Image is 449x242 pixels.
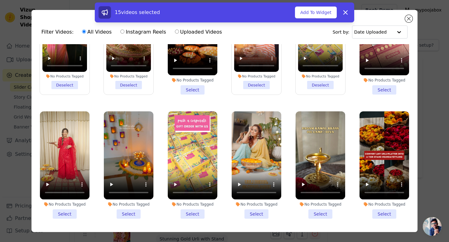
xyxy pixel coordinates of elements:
[40,202,89,207] div: No Products Tagged
[120,28,166,36] label: Instagram Reels
[106,74,151,78] div: No Products Tagged
[42,74,87,78] div: No Products Tagged
[168,78,217,83] div: No Products Tagged
[333,26,408,39] div: Sort by:
[175,28,222,36] label: Uploaded Videos
[234,74,279,78] div: No Products Tagged
[232,202,281,207] div: No Products Tagged
[423,217,442,236] div: Open chat
[41,25,225,39] div: Filter Videos:
[360,78,409,83] div: No Products Tagged
[295,7,337,18] button: Add To Widget
[296,202,345,207] div: No Products Tagged
[298,74,343,78] div: No Products Tagged
[360,202,409,207] div: No Products Tagged
[82,28,112,36] label: All Videos
[115,9,160,15] span: 15 videos selected
[104,202,153,207] div: No Products Tagged
[168,202,217,207] div: No Products Tagged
